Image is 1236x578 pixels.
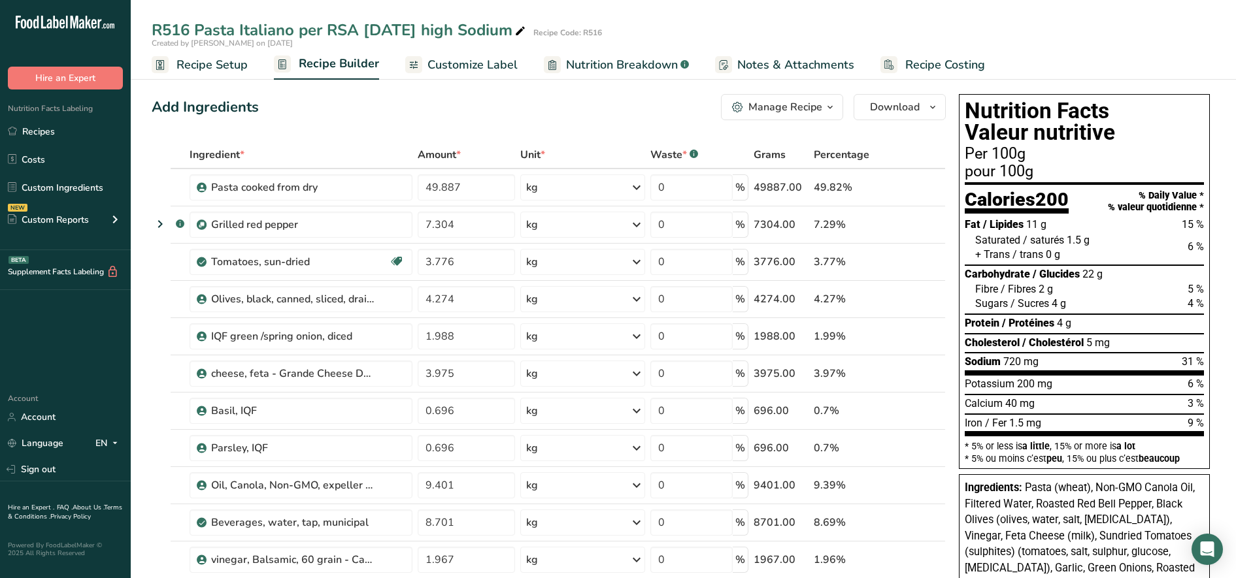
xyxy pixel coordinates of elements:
[57,503,73,512] a: FAQ .
[965,317,999,329] span: Protein
[754,217,809,233] div: 7304.00
[520,147,545,163] span: Unit
[566,56,678,74] span: Nutrition Breakdown
[975,283,998,295] span: Fibre
[526,329,538,344] div: kg
[1188,417,1204,429] span: 9 %
[152,97,259,118] div: Add Ingredients
[965,377,1014,390] span: Potassium
[1033,268,1080,280] span: / Glucides
[50,512,91,521] a: Privacy Policy
[754,403,809,419] div: 696.00
[754,291,809,307] div: 4274.00
[814,552,884,568] div: 1.96%
[715,50,854,80] a: Notes & Attachments
[754,329,809,344] div: 1988.00
[427,56,518,74] span: Customize Label
[965,190,1069,214] div: Calories
[526,366,538,381] div: kg
[211,329,375,344] div: IQF green /spring onion, diced
[965,336,1020,349] span: Cholesterol
[754,254,809,270] div: 3776.00
[8,503,54,512] a: Hire an Expert .
[754,552,809,568] div: 1967.00
[1188,397,1204,409] span: 3 %
[526,403,538,419] div: kg
[965,164,1204,180] div: pour 100g
[1005,397,1035,409] span: 40 mg
[1012,248,1043,261] span: / trans
[1067,234,1090,246] span: 1.5 g
[211,477,375,493] div: Oil, Canola, Non-GMO, expeller pressed, RBD
[1188,283,1204,295] span: 5 %
[1116,441,1135,451] span: a lot
[211,180,375,195] div: Pasta cooked from dry
[8,541,123,557] div: Powered By FoodLabelMaker © 2025 All Rights Reserved
[1082,268,1103,280] span: 22 g
[152,50,248,80] a: Recipe Setup
[152,18,528,42] div: R516 Pasta Italiano per RSA [DATE] high Sodium
[814,403,884,419] div: 0.7%
[211,552,375,568] div: vinegar, Balsamic, 60 grain - Caldic
[1002,317,1054,329] span: / Protéines
[721,94,843,120] button: Manage Recipe
[8,432,63,455] a: Language
[526,254,538,270] div: kg
[905,56,985,74] span: Recipe Costing
[211,217,375,233] div: Grilled red pepper
[965,100,1204,144] h1: Nutrition Facts Valeur nutritive
[1182,355,1204,368] span: 31 %
[526,552,538,568] div: kg
[650,147,698,163] div: Waste
[965,268,1030,280] span: Carbohydrate
[1052,297,1066,310] span: 4 g
[95,436,123,451] div: EN
[176,56,248,74] span: Recipe Setup
[533,27,602,39] div: Recipe Code: R516
[754,440,809,456] div: 696.00
[1192,534,1223,565] div: Open Intercom Messenger
[965,436,1204,463] section: * 5% or less is , 15% or more is
[211,403,375,419] div: Basil, IQF
[854,94,946,120] button: Download
[1009,417,1041,429] span: 1.5 mg
[975,248,1010,261] span: + Trans
[1017,377,1052,390] span: 200 mg
[748,99,822,115] div: Manage Recipe
[880,50,985,80] a: Recipe Costing
[754,180,809,195] div: 49887.00
[1108,190,1204,213] div: % Daily Value * % valeur quotidienne *
[526,217,538,233] div: kg
[814,477,884,493] div: 9.39%
[1035,188,1069,210] span: 200
[814,217,884,233] div: 7.29%
[418,147,461,163] span: Amount
[197,220,207,230] img: Sub Recipe
[526,440,538,456] div: kg
[1023,234,1064,246] span: / saturés
[965,454,1204,463] div: * 5% ou moins c’est , 15% ou plus c’est
[814,147,869,163] span: Percentage
[405,50,518,80] a: Customize Label
[8,204,27,212] div: NEW
[211,515,375,530] div: Beverages, water, tap, municipal
[8,503,122,521] a: Terms & Conditions .
[211,291,375,307] div: Olives, black, canned, sliced, drained CAN39
[211,254,375,270] div: Tomatoes, sun-dried
[526,291,538,307] div: kg
[274,49,379,80] a: Recipe Builder
[8,256,29,264] div: BETA
[814,254,884,270] div: 3.77%
[965,146,1204,162] div: Per 100g
[1188,240,1204,253] span: 6 %
[965,417,982,429] span: Iron
[299,55,379,72] span: Recipe Builder
[965,481,1022,494] span: Ingredients:
[814,291,884,307] div: 4.27%
[965,397,1003,409] span: Calcium
[1022,441,1050,451] span: a little
[526,515,538,530] div: kg
[870,99,920,115] span: Download
[1022,336,1084,349] span: / Cholestérol
[8,67,123,89] button: Hire an Expert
